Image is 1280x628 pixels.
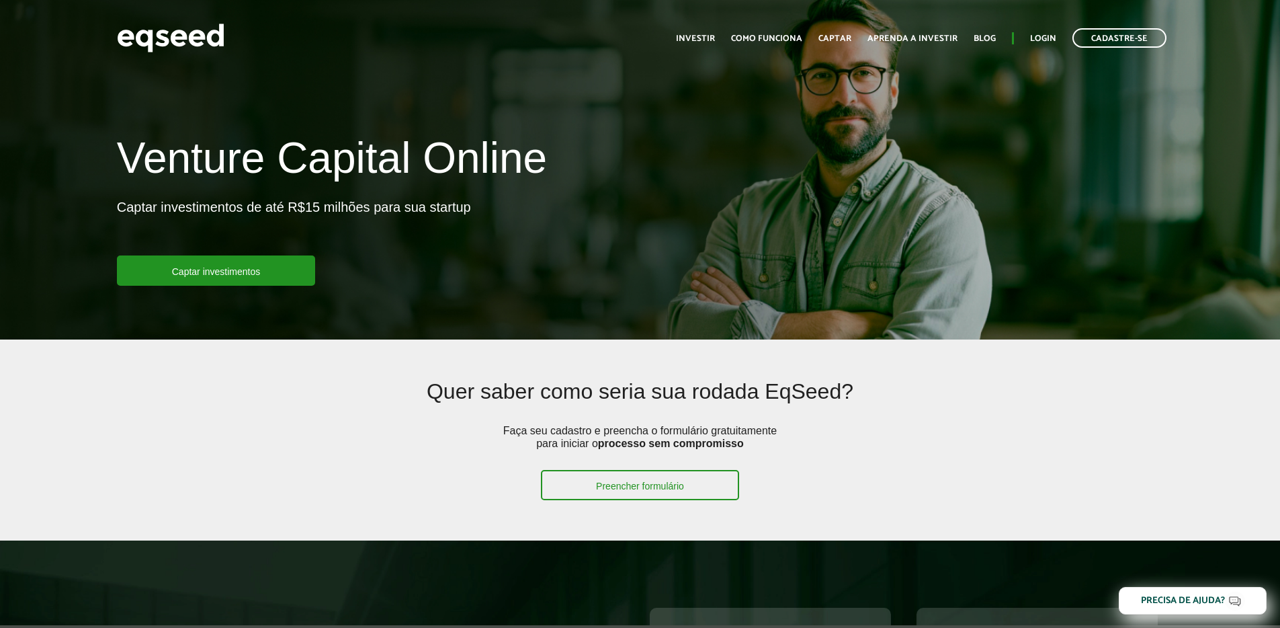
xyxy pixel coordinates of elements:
[499,424,781,470] p: Faça seu cadastro e preencha o formulário gratuitamente para iniciar o
[117,20,224,56] img: EqSeed
[818,34,851,43] a: Captar
[117,199,471,256] p: Captar investimentos de até R$15 milhões para sua startup
[731,34,802,43] a: Como funciona
[867,34,957,43] a: Aprenda a investir
[117,256,316,286] a: Captar investimentos
[541,470,739,500] a: Preencher formulário
[223,380,1056,424] h2: Quer saber como seria sua rodada EqSeed?
[117,134,547,188] h1: Venture Capital Online
[598,438,744,449] strong: processo sem compromisso
[1072,28,1166,48] a: Cadastre-se
[974,34,996,43] a: Blog
[676,34,715,43] a: Investir
[1030,34,1056,43] a: Login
